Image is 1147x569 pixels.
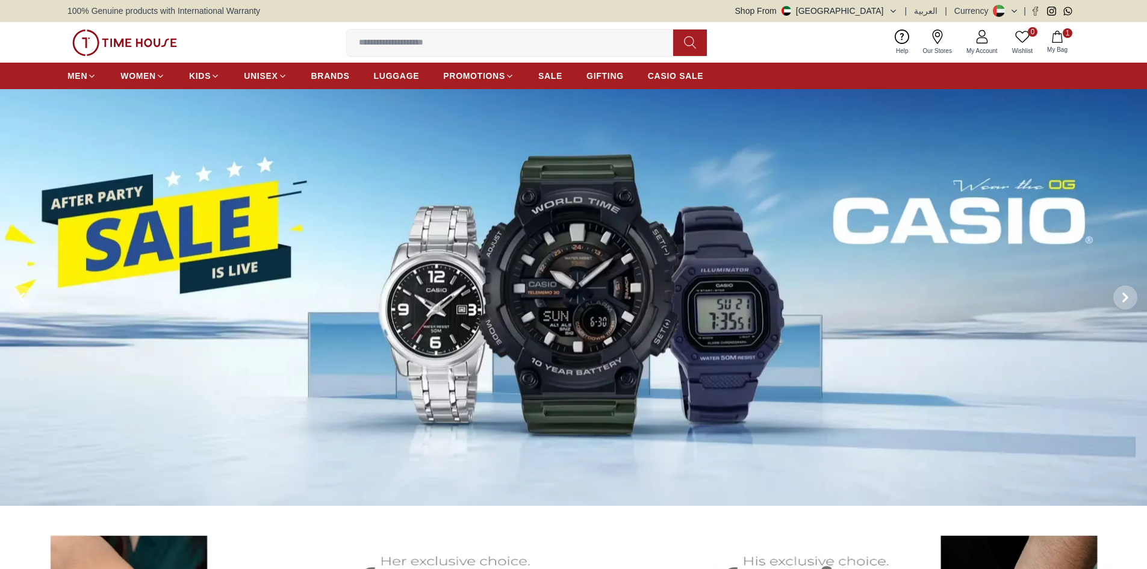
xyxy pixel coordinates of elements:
[189,65,220,87] a: KIDS
[735,5,898,17] button: Shop From[GEOGRAPHIC_DATA]
[1005,27,1040,58] a: 0Wishlist
[374,70,420,82] span: LUGGAGE
[1031,7,1040,16] a: Facebook
[954,5,993,17] div: Currency
[889,27,916,58] a: Help
[1042,45,1072,54] span: My Bag
[945,5,947,17] span: |
[443,65,514,87] a: PROMOTIONS
[962,46,1002,55] span: My Account
[244,65,287,87] a: UNISEX
[67,65,96,87] a: MEN
[914,5,937,17] button: العربية
[1063,7,1072,16] a: Whatsapp
[1028,27,1037,37] span: 0
[916,27,959,58] a: Our Stores
[120,70,156,82] span: WOMEN
[1024,5,1026,17] span: |
[782,6,791,16] img: United Arab Emirates
[443,70,505,82] span: PROMOTIONS
[189,70,211,82] span: KIDS
[648,70,704,82] span: CASIO SALE
[72,30,177,56] img: ...
[648,65,704,87] a: CASIO SALE
[374,65,420,87] a: LUGGAGE
[586,70,624,82] span: GIFTING
[67,70,87,82] span: MEN
[586,65,624,87] a: GIFTING
[311,65,350,87] a: BRANDS
[1047,7,1056,16] a: Instagram
[905,5,907,17] span: |
[311,70,350,82] span: BRANDS
[538,70,562,82] span: SALE
[120,65,165,87] a: WOMEN
[538,65,562,87] a: SALE
[1040,28,1075,57] button: 1My Bag
[244,70,278,82] span: UNISEX
[891,46,913,55] span: Help
[1063,28,1072,38] span: 1
[918,46,957,55] span: Our Stores
[67,5,260,17] span: 100% Genuine products with International Warranty
[1007,46,1037,55] span: Wishlist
